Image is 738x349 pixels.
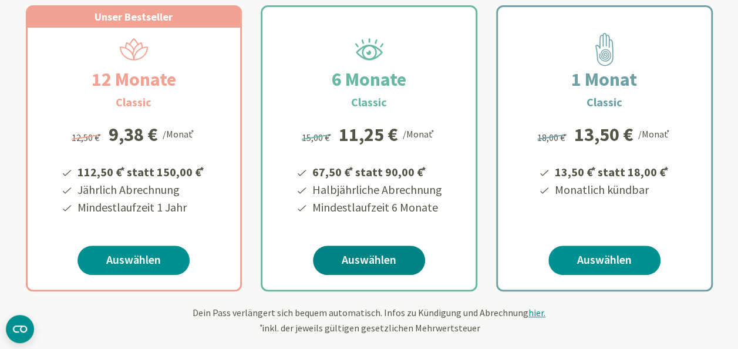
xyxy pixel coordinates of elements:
a: Auswählen [77,246,190,275]
span: 18,00 € [537,132,568,143]
h3: Classic [116,93,151,111]
span: inkl. der jeweils gültigen gesetzlichen Mehrwertsteuer [258,322,480,334]
h3: Classic [351,93,387,111]
li: Halbjährliche Abrechnung [311,181,442,199]
li: 13,50 € statt 18,00 € [553,161,670,181]
span: 15,00 € [302,132,333,143]
span: hier. [528,307,545,318]
div: /Monat [638,125,672,140]
a: Auswählen [548,246,661,275]
h3: Classic [587,93,622,111]
div: /Monat [163,125,196,140]
div: 9,38 € [109,125,158,144]
h2: 1 Monat [543,65,665,93]
h2: 6 Monate [304,65,434,93]
li: 112,50 € statt 150,00 € [76,161,206,181]
span: 12,50 € [72,132,103,143]
li: Mindestlaufzeit 1 Jahr [76,199,206,216]
h2: 12 Monate [63,65,204,93]
div: 11,25 € [339,125,398,144]
span: Unser Bestseller [95,10,173,24]
a: Auswählen [313,246,425,275]
button: CMP-Widget öffnen [6,315,34,343]
li: Jährlich Abrechnung [76,181,206,199]
div: Dein Pass verlängert sich bequem automatisch. Infos zu Kündigung und Abrechnung [26,306,713,335]
div: /Monat [403,125,436,140]
li: 67,50 € statt 90,00 € [311,161,442,181]
li: Mindestlaufzeit 6 Monate [311,199,442,216]
li: Monatlich kündbar [553,181,670,199]
div: 13,50 € [574,125,633,144]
